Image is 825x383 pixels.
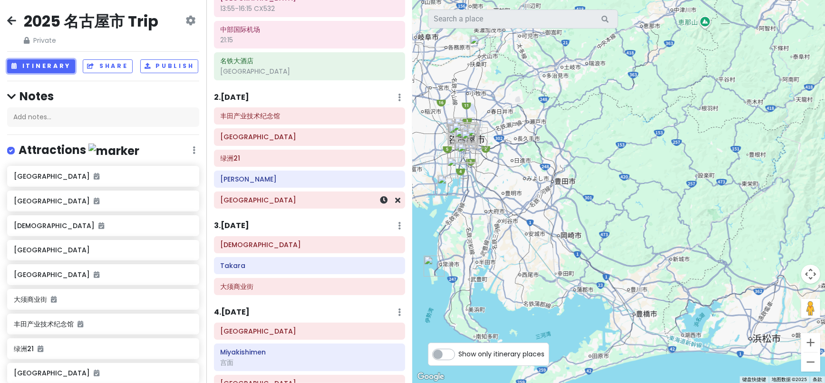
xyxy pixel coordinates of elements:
[214,221,249,231] h6: 3 . [DATE]
[51,296,57,303] i: Added to itinerary
[451,138,479,167] div: Shirotori Garden
[221,175,398,183] h6: Unagi Unayasu Nishiki
[801,265,820,284] button: 地图镜头控件
[420,252,448,280] div: 中部国际机场
[7,59,75,73] button: Itinerary
[7,89,199,104] h4: Notes
[221,57,398,65] h6: 名铁大酒店
[428,10,618,29] input: Search a place
[14,320,192,328] h6: 丰田产业技术纪念馆
[221,112,398,120] h6: 丰田产业技术纪念馆
[221,327,398,335] h6: 热田神宫
[221,133,398,141] h6: 名古屋城
[415,371,446,383] img: Google
[221,67,398,76] div: [GEOGRAPHIC_DATA]
[221,261,398,270] h6: Takara
[459,349,545,359] span: Show only itinerary places
[221,154,398,163] h6: 绿洲21
[214,307,250,317] h6: 4 . [DATE]
[801,299,820,318] button: 将街景小人拖到地图上以打开街景
[88,144,139,158] img: marker
[98,222,104,229] i: Added to itinerary
[742,376,766,383] button: 键盘快捷键
[448,118,482,152] div: 名古屋市科学馆
[221,240,398,249] h6: 大须观音
[221,196,398,204] h6: 名古屋市科学馆
[221,348,398,356] h6: Miyakishimen
[444,120,473,149] div: 丸屋本店（JR名古屋站店）
[14,270,192,279] h6: [GEOGRAPHIC_DATA]
[19,143,139,158] h4: Attractions
[94,198,99,204] i: Added to itinerary
[450,114,479,142] div: 名古屋城
[14,369,192,377] h6: [GEOGRAPHIC_DATA]
[14,221,192,230] h6: [DEMOGRAPHIC_DATA]
[221,4,398,13] div: 13:55-16:15 CX532
[221,25,398,34] h6: 中部国际机场
[445,121,474,149] div: 名铁大酒店
[772,377,807,382] span: 地图数据 ©2025
[221,358,398,367] div: 宫面
[24,35,158,46] span: Private
[214,93,249,103] h6: 2 . [DATE]
[415,371,446,383] a: 在 Google 地图中打开此区域（会打开一个新窗口）
[396,195,401,206] a: Remove from day
[78,321,83,327] i: Added to itinerary
[14,197,192,205] h6: [GEOGRAPHIC_DATA]
[94,370,99,376] i: Added to itinerary
[443,153,472,182] div: 名古屋港水族馆
[434,171,462,200] div: 磁浮列车铁道馆
[140,59,199,73] button: Publish
[14,295,192,304] h6: 大须商业街
[813,377,822,382] a: 条款（在新标签页中打开）
[94,173,99,180] i: Added to itinerary
[444,120,472,148] div: Misokatsu Yabaton
[466,31,495,60] div: 犬山市
[7,107,199,127] div: Add notes...
[801,333,820,352] button: 放大
[801,353,820,372] button: 缩小
[38,345,43,352] i: Added to itinerary
[14,345,192,353] h6: 绿洲21
[380,195,388,206] a: Set a time
[221,282,398,291] h6: 大须商业街
[14,246,192,254] h6: [GEOGRAPHIC_DATA]
[14,172,192,181] h6: [GEOGRAPHIC_DATA]
[221,36,398,44] div: 21:15
[83,59,132,73] button: Share
[24,11,158,31] h2: 2025 名古屋市 Trip
[94,271,99,278] i: Added to itinerary
[442,115,471,143] div: 丰田产业技术纪念馆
